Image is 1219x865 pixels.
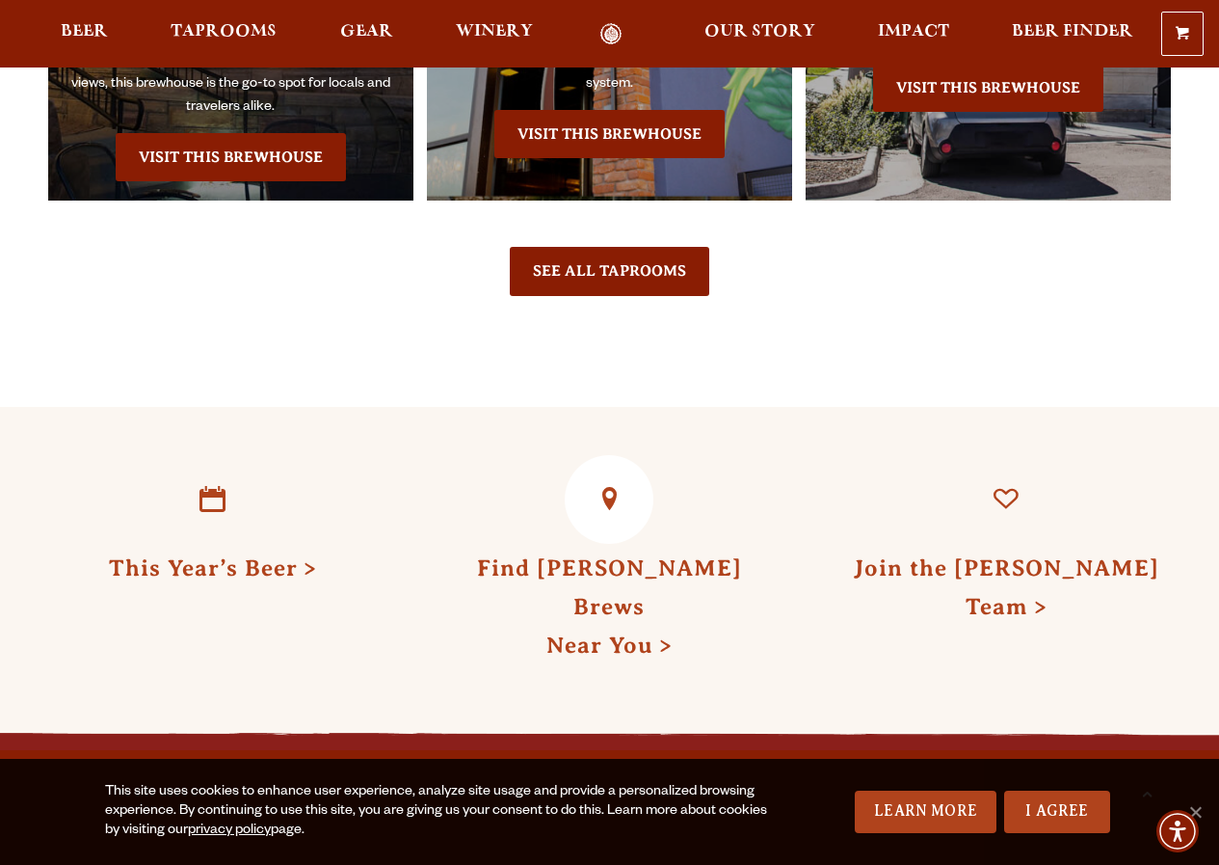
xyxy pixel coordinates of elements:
span: Taprooms [171,24,277,40]
div: Accessibility Menu [1156,810,1199,852]
a: Visit the Sloan’s Lake Brewhouse [873,64,1103,112]
span: Impact [878,24,949,40]
a: Find Odell Brews Near You [565,455,653,544]
div: This site uses cookies to enhance user experience, analyze site usage and provide a personalized ... [105,783,779,841]
a: Impact [865,23,962,45]
a: I Agree [1004,791,1110,833]
span: Beer [61,24,108,40]
span: Beer Finder [1012,24,1133,40]
span: Our Story [704,24,815,40]
a: Join the [PERSON_NAME] Team [854,555,1159,619]
a: Winery [443,23,545,45]
a: This Year’s Beer [109,555,317,581]
span: Gear [340,24,393,40]
a: Find [PERSON_NAME] BrewsNear You [477,555,742,658]
a: Our Story [692,23,828,45]
a: Beer [48,23,120,45]
a: privacy policy [188,824,271,839]
a: This Year’s Beer [169,455,257,544]
a: Beer Finder [999,23,1146,45]
a: Visit the Five Points Brewhouse [494,110,725,158]
span: Winery [456,24,533,40]
a: Taprooms [158,23,289,45]
a: Odell Home [575,23,648,45]
a: Gear [328,23,406,45]
p: Known for our beautiful patio and striking mountain views, this brewhouse is the go-to spot for l... [67,50,394,120]
a: See All Taprooms [510,247,709,295]
a: Join the Odell Team [962,455,1050,544]
a: Learn More [855,791,996,833]
a: Visit the Fort Collin's Brewery & Taproom [116,133,346,181]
